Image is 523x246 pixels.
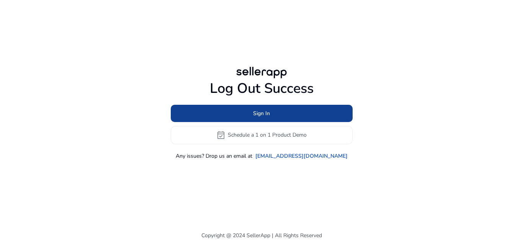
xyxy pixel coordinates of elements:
button: Sign In [171,105,353,122]
span: event_available [216,130,226,140]
a: [EMAIL_ADDRESS][DOMAIN_NAME] [255,152,348,160]
h1: Log Out Success [171,80,353,97]
button: event_availableSchedule a 1 on 1 Product Demo [171,126,353,144]
span: Sign In [253,109,270,117]
p: Any issues? Drop us an email at [176,152,252,160]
